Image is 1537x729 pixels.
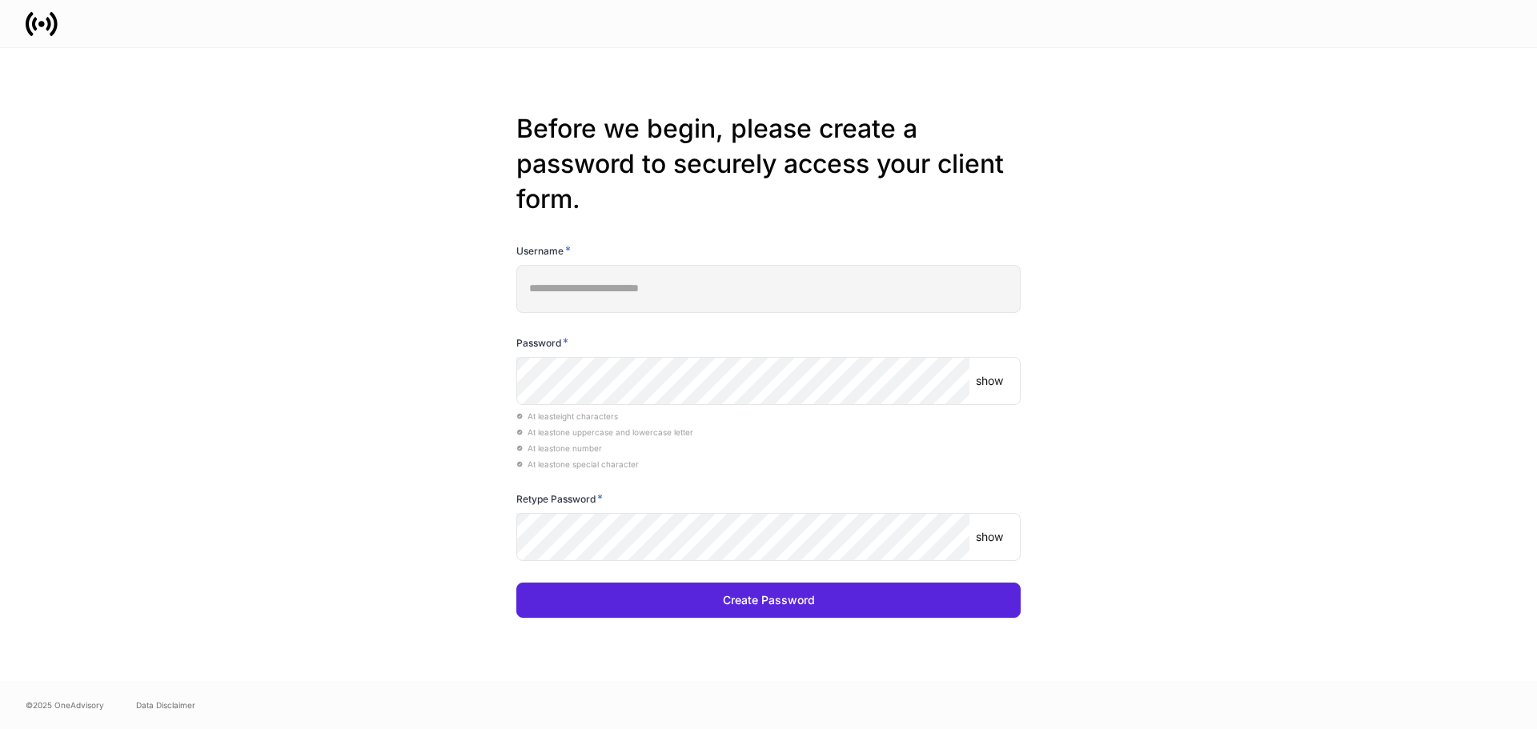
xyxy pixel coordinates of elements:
button: Create Password [516,583,1021,618]
span: At least one special character [516,459,639,469]
span: At least one number [516,443,602,453]
div: Create Password [723,595,815,606]
span: At least one uppercase and lowercase letter [516,427,693,437]
p: show [976,529,1003,545]
h6: Password [516,334,568,350]
span: At least eight characters [516,411,618,421]
h6: Username [516,242,571,258]
a: Data Disclaimer [136,699,195,711]
span: © 2025 OneAdvisory [26,699,104,711]
h6: Retype Password [516,491,603,507]
h2: Before we begin, please create a password to securely access your client form. [516,111,1021,217]
p: show [976,373,1003,389]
